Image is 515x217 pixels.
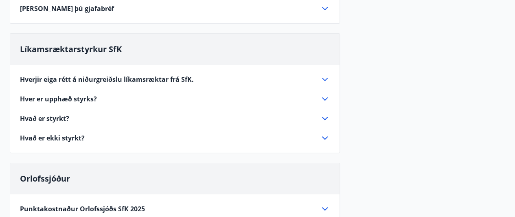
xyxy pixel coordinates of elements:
[20,114,69,123] span: Hvað er styrkt?
[20,204,330,214] div: Punktakostnaður Orlofssjóðs SfK 2025
[20,94,97,103] span: Hver er upphæð styrks?
[20,133,330,143] div: Hvað er ekki styrkt?
[20,44,122,55] span: Líkamsræktarstyrkur SfK
[20,75,194,84] span: Hverjir eiga rétt á niðurgreiðslu líkamsræktar frá SfK.
[20,204,145,213] span: Punktakostnaður Orlofssjóðs SfK 2025
[20,4,114,13] span: [PERSON_NAME] þú gjafabréf
[20,94,330,104] div: Hver er upphæð styrks?
[20,173,70,184] span: Orlofssjóður
[20,75,330,84] div: Hverjir eiga rétt á niðurgreiðslu líkamsræktar frá SfK.
[20,114,330,123] div: Hvað er styrkt?
[20,4,330,13] div: [PERSON_NAME] þú gjafabréf
[20,134,85,142] span: Hvað er ekki styrkt?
